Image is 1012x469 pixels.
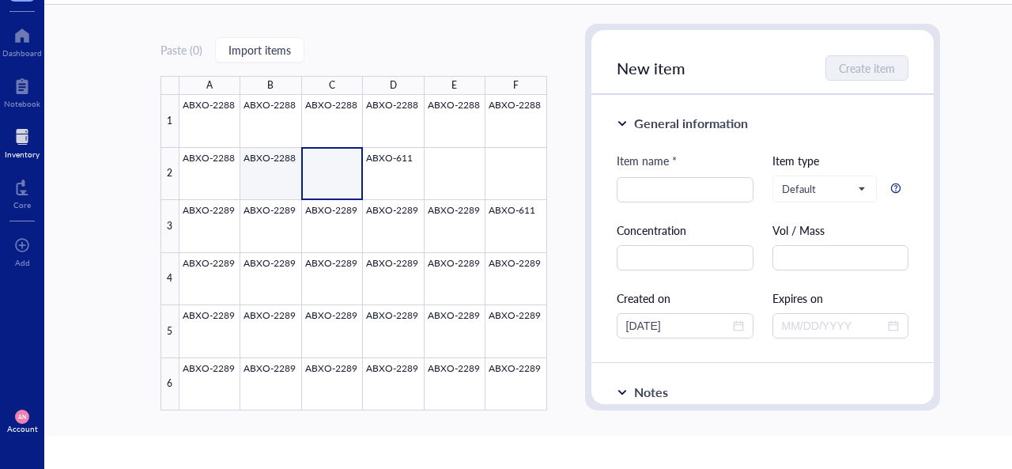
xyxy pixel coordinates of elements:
[18,414,27,421] span: AN
[626,317,730,335] input: MM/DD/YYYY
[782,317,885,335] input: MM/DD/YYYY
[4,99,40,108] div: Notebook
[160,305,179,358] div: 5
[782,182,865,196] span: Default
[825,55,908,81] button: Create item
[15,258,30,267] div: Add
[215,37,304,62] button: Import items
[617,57,685,79] span: New item
[329,76,335,95] div: C
[634,383,668,402] div: Notes
[206,76,213,95] div: A
[513,76,519,95] div: F
[617,152,677,169] div: Item name
[451,76,457,95] div: E
[4,74,40,108] a: Notebook
[390,76,397,95] div: D
[772,152,909,169] div: Item type
[160,253,179,306] div: 4
[267,76,274,95] div: B
[13,200,31,210] div: Core
[2,48,42,58] div: Dashboard
[5,124,40,159] a: Inventory
[5,149,40,159] div: Inventory
[617,289,753,307] div: Created on
[160,200,179,253] div: 3
[617,221,753,239] div: Concentration
[160,358,179,411] div: 6
[160,37,202,62] button: Paste (0)
[7,424,38,433] div: Account
[772,221,909,239] div: Vol / Mass
[772,289,909,307] div: Expires on
[634,114,748,133] div: General information
[160,95,179,148] div: 1
[228,43,291,56] span: Import items
[160,148,179,201] div: 2
[2,23,42,58] a: Dashboard
[13,175,31,210] a: Core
